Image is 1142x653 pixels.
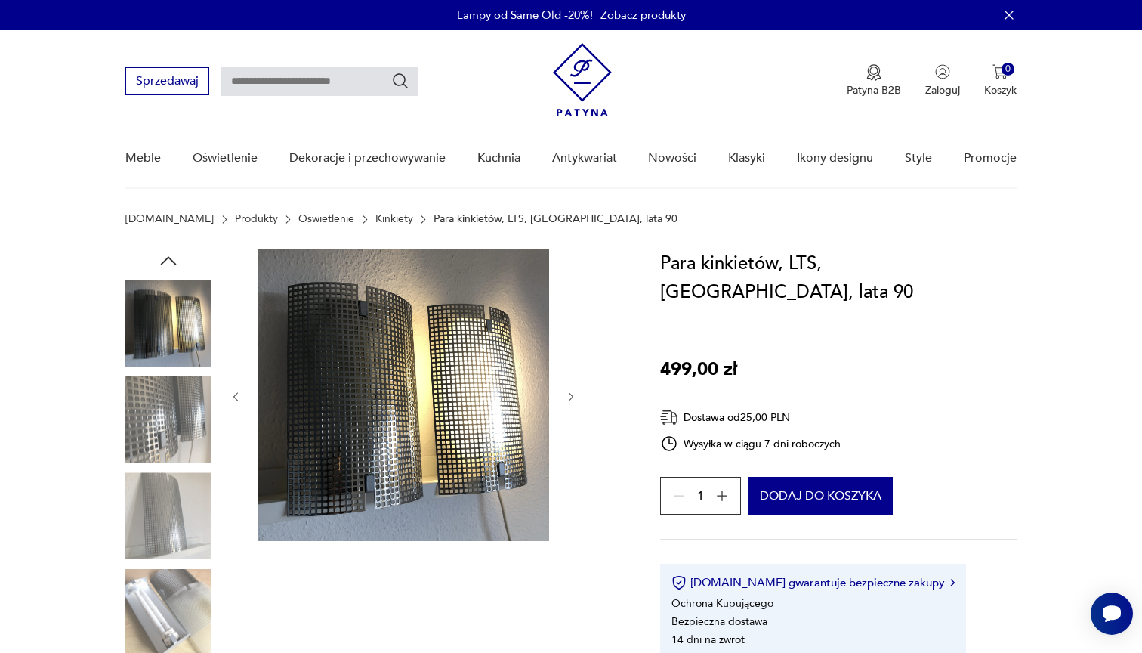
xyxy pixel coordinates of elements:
[925,83,960,97] p: Zaloguj
[935,64,950,79] img: Ikonka użytkownika
[697,491,704,501] span: 1
[984,83,1017,97] p: Koszyk
[950,579,955,586] img: Ikona strzałki w prawo
[671,596,773,611] li: Ochrona Kupującego
[671,575,687,590] img: Ikona certyfikatu
[457,8,593,23] p: Lampy od Same Old -20%!
[125,67,209,95] button: Sprzedawaj
[553,43,612,116] img: Patyna - sklep z meblami i dekoracjami vintage
[648,129,696,187] a: Nowości
[847,64,901,97] a: Ikona medaluPatyna B2B
[552,129,617,187] a: Antykwariat
[748,477,893,515] button: Dodaj do koszyka
[660,408,678,427] img: Ikona dostawy
[235,213,278,225] a: Produkty
[671,633,745,647] li: 14 dni na zwrot
[847,83,901,97] p: Patyna B2B
[797,129,873,187] a: Ikony designu
[728,129,765,187] a: Klasyki
[660,249,1017,307] h1: Para kinkietów, LTS, [GEOGRAPHIC_DATA], lata 90
[984,64,1017,97] button: 0Koszyk
[193,129,258,187] a: Oświetlenie
[1091,593,1133,635] iframe: Smartsupp widget button
[600,8,686,23] a: Zobacz produkty
[258,249,549,541] img: Zdjęcie produktu Para kinkietów, LTS, Niemcy, lata 90
[905,129,932,187] a: Style
[1002,63,1014,76] div: 0
[125,129,161,187] a: Meble
[660,408,841,427] div: Dostawa od 25,00 PLN
[375,213,413,225] a: Kinkiety
[125,213,214,225] a: [DOMAIN_NAME]
[125,280,211,366] img: Zdjęcie produktu Para kinkietów, LTS, Niemcy, lata 90
[671,575,955,590] button: [DOMAIN_NAME] gwarantuje bezpieczne zakupy
[660,435,841,453] div: Wysyłka w ciągu 7 dni roboczych
[671,614,767,629] li: Bezpieczna dostawa
[847,64,901,97] button: Patyna B2B
[660,355,737,384] p: 499,00 zł
[925,64,960,97] button: Zaloguj
[477,129,520,187] a: Kuchnia
[391,72,409,90] button: Szukaj
[125,376,211,463] img: Zdjęcie produktu Para kinkietów, LTS, Niemcy, lata 90
[992,64,1008,79] img: Ikona koszyka
[298,213,354,225] a: Oświetlenie
[289,129,446,187] a: Dekoracje i przechowywanie
[125,77,209,88] a: Sprzedawaj
[125,472,211,559] img: Zdjęcie produktu Para kinkietów, LTS, Niemcy, lata 90
[866,64,881,81] img: Ikona medalu
[964,129,1017,187] a: Promocje
[434,213,677,225] p: Para kinkietów, LTS, [GEOGRAPHIC_DATA], lata 90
